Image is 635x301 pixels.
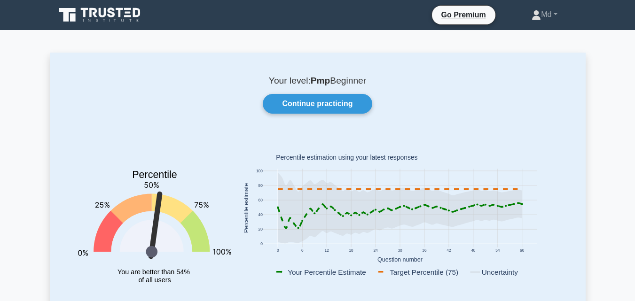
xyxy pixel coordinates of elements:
[256,169,262,173] text: 100
[349,248,353,253] text: 18
[260,242,263,247] text: 0
[138,277,171,284] tspan: of all users
[373,248,378,253] text: 24
[258,227,263,232] text: 20
[72,75,563,86] p: Your level: Beginner
[398,248,402,253] text: 30
[447,248,451,253] text: 42
[436,9,492,21] a: Go Premium
[263,94,372,114] a: Continue practicing
[301,248,303,253] text: 6
[258,213,263,217] text: 40
[132,169,177,180] text: Percentile
[311,76,330,85] b: Pmp
[276,248,279,253] text: 0
[324,248,329,253] text: 12
[276,154,417,162] text: Percentile estimation using your latest responses
[471,248,476,253] text: 48
[520,248,525,253] text: 60
[118,268,190,276] tspan: You are better than 54%
[495,248,500,253] text: 54
[377,256,423,263] text: Question number
[422,248,427,253] text: 36
[243,183,250,233] text: Percentile estimate
[258,198,263,202] text: 60
[258,183,263,188] text: 80
[509,5,580,24] a: Md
